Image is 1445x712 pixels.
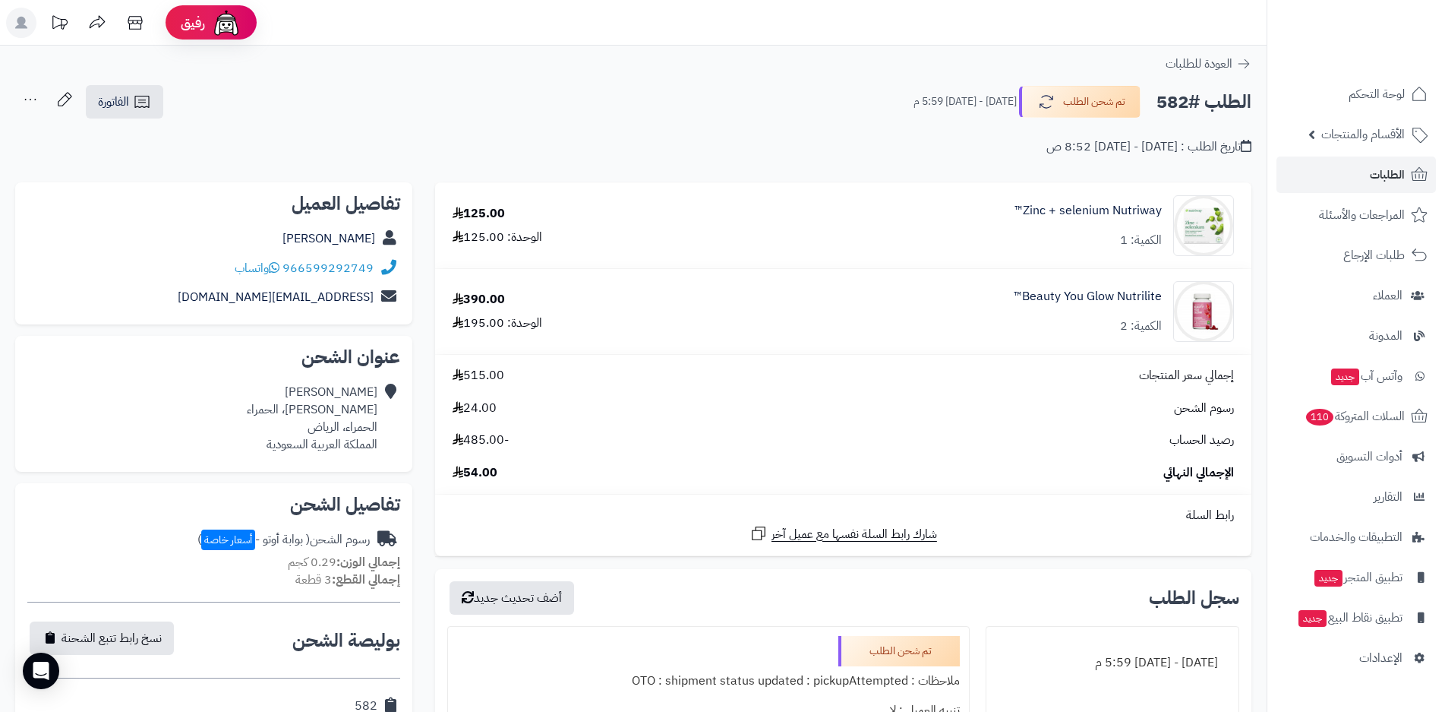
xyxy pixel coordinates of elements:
[1166,55,1251,73] a: العودة للطلبات
[1276,600,1436,636] a: تطبيق نقاط البيعجديد
[1174,281,1233,342] img: 1737209921-308613_IMAGE_product-image_800_800-90x90.jpg
[1349,84,1405,105] span: لوحة التحكم
[453,400,497,417] span: 24.00
[1276,277,1436,314] a: العملاء
[178,288,374,306] a: [EMAIL_ADDRESS][DOMAIN_NAME]
[288,553,400,571] small: 0.29 كجم
[1319,204,1405,226] span: المراجعات والأسئلة
[201,530,255,550] span: أسعار خاصة
[98,93,129,111] span: الفاتورة
[1373,285,1402,306] span: العملاء
[1174,400,1234,417] span: رسوم الشحن
[30,622,174,655] button: نسخ رابط تتبع الشحنة
[1298,610,1327,627] span: جديد
[1276,76,1436,112] a: لوحة التحكم
[332,571,400,589] strong: إجمالي القطع:
[1331,369,1359,385] span: جديد
[1359,647,1402,669] span: الإعدادات
[1330,365,1402,387] span: وآتس آب
[282,259,374,277] a: 966599292749
[62,629,162,647] span: نسخ رابط تتبع الشحنة
[1163,464,1234,482] span: الإجمالي النهائي
[211,8,241,38] img: ai-face.png
[27,195,400,213] h2: تفاصيل العميل
[1306,409,1333,426] span: 110
[749,524,937,543] a: شارك رابط السلة نفسها مع عميل آخر
[23,653,59,689] div: Open Intercom Messenger
[1276,157,1436,193] a: الطلبات
[453,291,505,309] div: 390.00
[1169,432,1234,449] span: رصيد الحساب
[1046,138,1251,156] div: تاريخ الطلب : [DATE] - [DATE] 8:52 ص
[1149,589,1239,607] h3: سجل الطلب
[1370,164,1405,185] span: الطلبات
[27,495,400,514] h2: تفاصيل الشحن
[1276,358,1436,394] a: وآتس آبجديد
[913,94,1017,109] small: [DATE] - [DATE] 5:59 م
[1305,406,1405,427] span: السلات المتروكة
[453,315,542,332] div: الوحدة: 195.00
[40,8,78,42] a: تحديثات المنصة
[295,571,400,589] small: 3 قطعة
[1120,232,1162,249] div: الكمية: 1
[1276,479,1436,515] a: التقارير
[1139,367,1234,384] span: إجمالي سعر المنتجات
[453,432,509,449] span: -485.00
[336,553,400,571] strong: إجمالي الوزن:
[1276,438,1436,475] a: أدوات التسويق
[1014,288,1162,305] a: Beauty You Glow Nutrilite™
[1276,197,1436,233] a: المراجعات والأسئلة
[247,384,377,453] div: [PERSON_NAME] [PERSON_NAME]، الحمراء الحمراء، الرياض المملكة العربية السعودية
[1297,607,1402,628] span: تطبيق نقاط البيع
[1369,325,1402,347] span: المدونة
[1166,55,1232,73] span: العودة للطلبات
[1120,318,1162,335] div: الكمية: 2
[453,464,497,482] span: 54.00
[771,526,937,543] span: شارك رابط السلة نفسها مع عميل آخر
[197,531,370,549] div: رسوم الشحن
[1336,446,1402,467] span: أدوات التسويق
[181,14,205,32] span: رفيق
[453,229,542,246] div: الوحدة: 125.00
[1321,124,1405,145] span: الأقسام والمنتجات
[86,85,163,119] a: الفاتورة
[1174,195,1233,256] img: 1696417791-126811_front_08.23_product-image_800x800_TR_IMAGE_product-image_600_600%20(1)-90x90.jpg
[27,348,400,366] h2: عنوان الشحن
[1276,640,1436,676] a: الإعدادات
[1310,527,1402,548] span: التطبيقات والخدمات
[1276,237,1436,274] a: طلبات الإرجاع
[1313,567,1402,588] span: تطبيق المتجر
[282,229,375,248] a: [PERSON_NAME]
[1276,519,1436,555] a: التطبيقات والخدمات
[1314,570,1342,587] span: جديد
[838,636,960,666] div: تم شحن الطلب
[1276,318,1436,354] a: المدونة
[1019,86,1141,118] button: تم شحن الطلب
[453,205,505,223] div: 125.00
[1156,87,1251,118] h2: الطلب #582
[1014,202,1162,220] a: Zinc + selenium Nutriway™
[1342,43,1431,74] img: logo-2.png
[292,631,400,650] h2: بوليصة الشحن
[1276,559,1436,596] a: تطبيق المتجرجديد
[995,648,1229,678] div: [DATE] - [DATE] 5:59 م
[453,367,504,384] span: 515.00
[441,507,1245,524] div: رابط السلة
[197,530,310,549] span: ( بوابة أوتو - )
[1276,398,1436,435] a: السلات المتروكة110
[1374,486,1402,508] span: التقارير
[235,259,279,277] a: واتساب
[457,666,961,696] div: ملاحظات : OTO : shipment status updated : pickupAttempted
[1343,245,1405,266] span: طلبات الإرجاع
[450,581,574,615] button: أضف تحديث جديد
